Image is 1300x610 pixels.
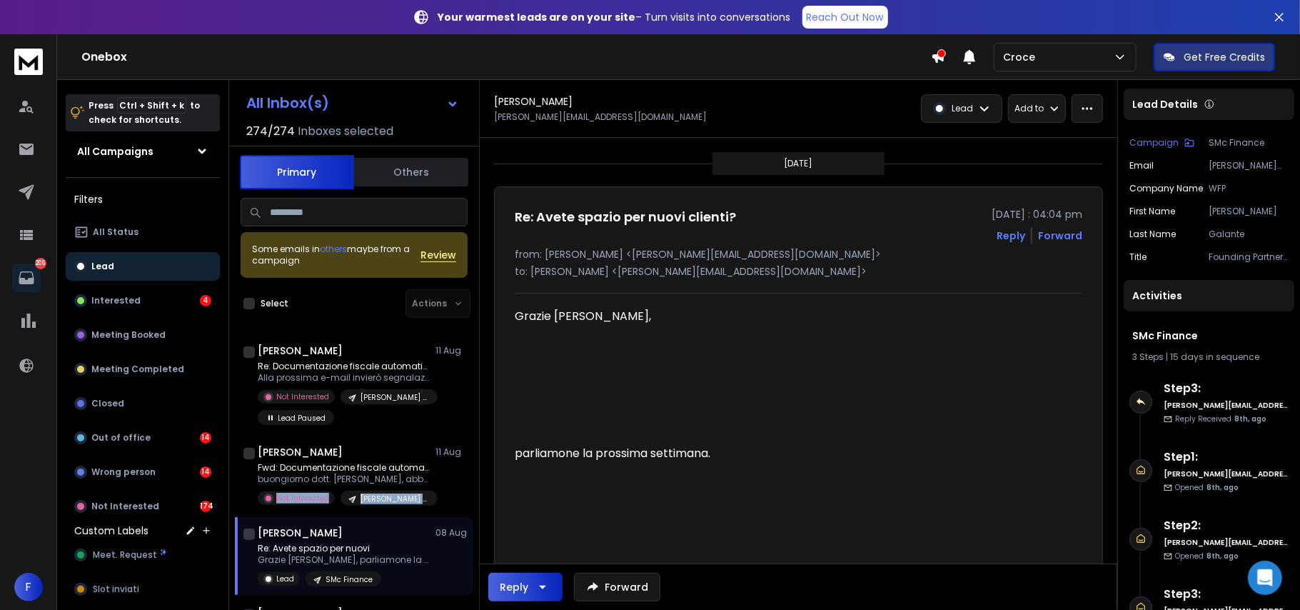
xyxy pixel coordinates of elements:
[435,527,468,539] p: 08 Aug
[515,308,932,325] div: Grazie [PERSON_NAME],
[91,329,166,341] p: Meeting Booked
[1209,251,1289,263] p: Founding Partner & MD
[1175,551,1239,561] p: Opened
[1209,137,1289,149] p: SMc Finance
[500,580,528,594] div: Reply
[12,264,41,292] a: 206
[91,432,151,444] p: Out of office
[1124,280,1294,311] div: Activities
[435,446,468,458] p: 11 Aug
[66,137,220,166] button: All Campaigns
[494,111,707,123] p: [PERSON_NAME][EMAIL_ADDRESS][DOMAIN_NAME]
[1206,551,1239,561] span: 8th, ago
[93,226,138,238] p: All Status
[66,252,220,281] button: Lead
[1164,469,1289,479] h6: [PERSON_NAME][EMAIL_ADDRESS][DOMAIN_NAME]
[93,549,157,561] span: Meet. Request
[1129,137,1194,149] button: Campaign
[66,389,220,418] button: Closed
[91,501,159,512] p: Not Interested
[91,364,184,375] p: Meeting Completed
[252,244,420,266] div: Some emails in maybe from a campaign
[246,96,329,110] h1: All Inbox(s)
[785,158,813,169] p: [DATE]
[66,189,220,209] h3: Filters
[1014,103,1044,114] p: Add to
[261,298,288,309] label: Select
[276,493,329,504] p: Not Interested
[488,573,563,601] button: Reply
[91,398,124,409] p: Closed
[1129,206,1175,217] p: First Name
[1234,414,1266,424] span: 8th, ago
[952,103,973,114] p: Lead
[117,97,186,114] span: Ctrl + Shift + k
[14,49,43,75] img: logo
[66,424,220,452] button: Out of office14
[66,575,220,604] button: Slot inviati
[326,574,373,585] p: SMc Finance
[258,344,343,358] h1: [PERSON_NAME]
[1164,380,1289,397] h6: Step 3 :
[258,474,429,485] p: buongiorno dott. [PERSON_NAME], abbiamo letto
[1209,183,1289,194] p: WFP
[1129,160,1154,171] p: Email
[91,261,114,272] p: Lead
[1129,137,1179,149] p: Campaign
[515,264,1082,279] p: to: [PERSON_NAME] <[PERSON_NAME][EMAIL_ADDRESS][DOMAIN_NAME]>
[1154,43,1275,71] button: Get Free Credits
[515,207,736,227] h1: Re: Avete spazio per nuovi clienti?
[1132,329,1286,343] h1: SMc Finance
[258,361,429,372] p: Re: Documentazione fiscale automatizzata
[802,6,888,29] a: Reach Out Now
[1132,351,1286,363] div: |
[240,155,354,189] button: Primary
[74,524,148,538] h3: Custom Labels
[235,89,470,117] button: All Inbox(s)
[438,10,791,24] p: – Turn visits into conversations
[1003,50,1041,64] p: Croce
[1129,251,1147,263] p: title
[1175,482,1239,493] p: Opened
[77,144,153,159] h1: All Campaigns
[66,492,220,521] button: Not Interested174
[574,573,660,601] button: Forward
[1132,351,1164,363] span: 3 Steps
[354,156,468,188] button: Others
[1209,206,1289,217] p: [PERSON_NAME]
[1209,160,1289,171] p: [PERSON_NAME][EMAIL_ADDRESS][DOMAIN_NAME]
[276,574,294,584] p: Lead
[66,218,220,246] button: All Status
[361,392,429,403] p: [PERSON_NAME] - Analisi Documentale
[35,258,46,269] p: 206
[258,445,343,459] h1: [PERSON_NAME]
[1248,561,1282,595] div: Open Intercom Messenger
[1175,414,1266,424] p: Reply Received
[1129,229,1176,240] p: Last Name
[361,494,429,504] p: [PERSON_NAME] - Analisi Documentale
[435,345,468,356] p: 11 Aug
[258,526,343,540] h1: [PERSON_NAME]
[258,543,429,554] p: Re: Avete spazio per nuovi
[1206,482,1239,493] span: 8th, ago
[1170,351,1259,363] span: 15 days in sequence
[420,248,456,262] button: Review
[91,295,141,306] p: Interested
[1164,449,1289,466] h6: Step 1 :
[1184,50,1265,64] p: Get Free Credits
[1164,400,1289,411] h6: [PERSON_NAME][EMAIL_ADDRESS][DOMAIN_NAME]
[93,584,139,595] span: Slot inviati
[276,391,329,402] p: Not Interested
[515,247,1082,261] p: from: [PERSON_NAME] <[PERSON_NAME][EMAIL_ADDRESS][DOMAIN_NAME]>
[258,554,429,566] p: Grazie [PERSON_NAME], parliamone la prossima
[66,458,220,486] button: Wrong person14
[1164,586,1289,603] h6: Step 3 :
[81,49,931,66] h1: Onebox
[278,413,326,424] p: Lead Paused
[246,123,295,140] span: 274 / 274
[89,99,200,127] p: Press to check for shortcuts.
[66,541,220,569] button: Meet. Request
[1209,229,1289,240] p: Galante
[258,462,429,474] p: Fwd: Documentazione fiscale automatizzata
